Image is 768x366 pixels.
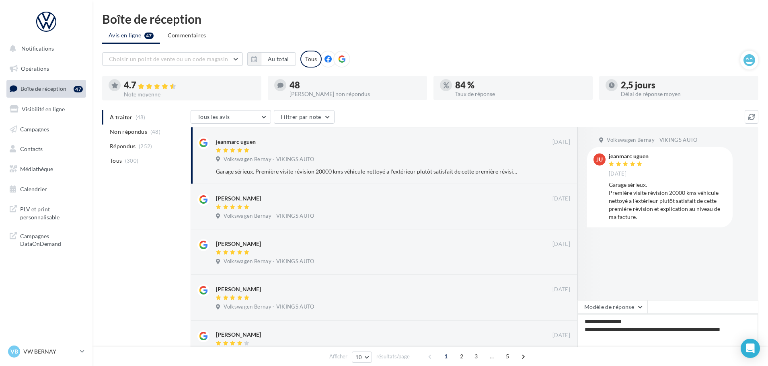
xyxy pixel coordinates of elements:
button: Filtrer par note [274,110,335,124]
span: Afficher [329,353,347,360]
span: 1 [439,350,452,363]
div: [PERSON_NAME] [216,331,261,339]
span: [DATE] [552,241,570,248]
div: 4.7 [124,81,255,90]
a: Campagnes [5,121,88,138]
a: Opérations [5,60,88,77]
span: 5 [501,350,514,363]
button: Notifications [5,40,84,57]
span: Boîte de réception [21,85,66,92]
span: 2 [455,350,468,363]
span: Médiathèque [20,166,53,172]
span: Volkswagen Bernay - VIKINGS AUTO [224,213,314,220]
span: Tous les avis [197,113,230,120]
span: Notifications [21,45,54,52]
span: Volkswagen Bernay - VIKINGS AUTO [607,137,697,144]
span: [DATE] [609,170,626,178]
div: Garage sérieux. Première visite révision 20000 kms véhicule nettoyé a l'extérieur plutôt satisfai... [609,181,726,221]
button: Tous les avis [191,110,271,124]
span: ju [596,155,603,164]
div: Délai de réponse moyen [621,91,752,97]
button: Choisir un point de vente ou un code magasin [102,52,243,66]
span: Campagnes [20,125,49,132]
button: Au total [261,52,296,66]
div: jeanmarc uguen [609,153,649,159]
div: Taux de réponse [455,91,586,97]
div: Open Intercom Messenger [741,339,760,358]
div: 2,5 jours [621,81,752,90]
button: Au total [247,52,296,66]
span: Répondus [110,142,136,150]
div: [PERSON_NAME] [216,194,261,202]
a: Visibilité en ligne [5,101,88,118]
span: Calendrier [20,186,47,192]
span: Choisir un point de vente ou un code magasin [109,55,228,62]
a: PLV et print personnalisable [5,200,88,224]
span: (300) [125,157,139,164]
div: 47 [74,86,83,92]
span: Volkswagen Bernay - VIKINGS AUTO [224,156,314,163]
span: Opérations [21,65,49,72]
span: Campagnes DataOnDemand [20,231,83,248]
div: 84 % [455,81,586,90]
span: (252) [139,143,152,149]
div: [PERSON_NAME] non répondus [290,91,421,97]
a: Boîte de réception47 [5,80,88,97]
a: Campagnes DataOnDemand [5,227,88,251]
span: [DATE] [552,195,570,202]
a: Médiathèque [5,161,88,178]
span: 10 [355,354,362,360]
span: (48) [150,129,160,135]
span: Volkswagen Bernay - VIKINGS AUTO [224,258,314,265]
a: VB VW BERNAY [6,344,86,359]
div: 48 [290,81,421,90]
p: VW BERNAY [23,348,77,356]
span: VB [10,348,18,356]
div: Garage sérieux. Première visite révision 20000 kms véhicule nettoyé a l'extérieur plutôt satisfai... [216,168,518,176]
span: PLV et print personnalisable [20,204,83,221]
button: 10 [352,352,372,363]
span: [DATE] [552,332,570,339]
span: Non répondus [110,128,147,136]
button: Modèle de réponse [577,300,647,314]
span: résultats/page [376,353,410,360]
span: Tous [110,157,122,165]
a: Contacts [5,141,88,157]
span: [DATE] [552,139,570,146]
span: ... [485,350,498,363]
div: Boîte de réception [102,13,758,25]
span: 3 [470,350,483,363]
div: Note moyenne [124,92,255,97]
div: jeanmarc uguen [216,138,256,146]
span: Volkswagen Bernay - VIKINGS AUTO [224,303,314,311]
div: Tous [300,51,322,67]
a: Calendrier [5,181,88,198]
span: Contacts [20,145,43,152]
span: Visibilité en ligne [22,106,65,112]
span: [DATE] [552,286,570,293]
div: [PERSON_NAME] [216,285,261,293]
span: Commentaires [168,31,206,39]
div: [PERSON_NAME] [216,240,261,248]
